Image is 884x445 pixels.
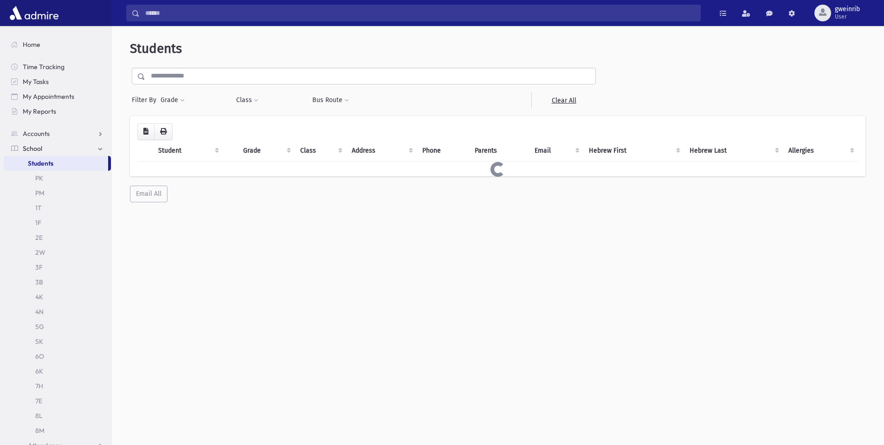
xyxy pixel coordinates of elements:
button: Class [236,92,259,109]
img: AdmirePro [7,4,61,22]
a: My Appointments [4,89,111,104]
a: 6K [4,364,111,379]
span: Filter By [132,95,160,105]
th: Grade [238,140,294,161]
a: 2E [4,230,111,245]
button: Email All [130,186,168,202]
a: Clear All [531,92,596,109]
a: 3B [4,275,111,290]
a: 7H [4,379,111,393]
span: gweinrib [835,6,860,13]
a: 1F [4,215,111,230]
a: Accounts [4,126,111,141]
span: Home [23,40,40,49]
span: My Appointments [23,92,74,101]
a: Students [4,156,108,171]
span: My Reports [23,107,56,116]
th: Student [153,140,223,161]
a: 5G [4,319,111,334]
input: Search [140,5,700,21]
a: Home [4,37,111,52]
a: 4K [4,290,111,304]
th: Hebrew First [583,140,684,161]
button: Bus Route [312,92,349,109]
span: Accounts [23,129,50,138]
th: Class [295,140,347,161]
button: Print [154,123,173,140]
a: 1T [4,200,111,215]
a: 3F [4,260,111,275]
th: Phone [417,140,469,161]
a: PK [4,171,111,186]
span: My Tasks [23,77,49,86]
span: User [835,13,860,20]
th: Hebrew Last [684,140,783,161]
a: 6O [4,349,111,364]
button: CSV [137,123,155,140]
a: 8M [4,423,111,438]
a: School [4,141,111,156]
span: School [23,144,42,153]
a: 2W [4,245,111,260]
a: 4N [4,304,111,319]
button: Grade [160,92,185,109]
th: Parents [469,140,529,161]
a: My Reports [4,104,111,119]
a: Time Tracking [4,59,111,74]
a: 5K [4,334,111,349]
a: My Tasks [4,74,111,89]
span: Students [130,41,182,56]
a: 8L [4,408,111,423]
th: Allergies [783,140,858,161]
a: PM [4,186,111,200]
a: 7E [4,393,111,408]
span: Students [28,159,53,168]
th: Address [346,140,417,161]
span: Time Tracking [23,63,65,71]
th: Email [529,140,583,161]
